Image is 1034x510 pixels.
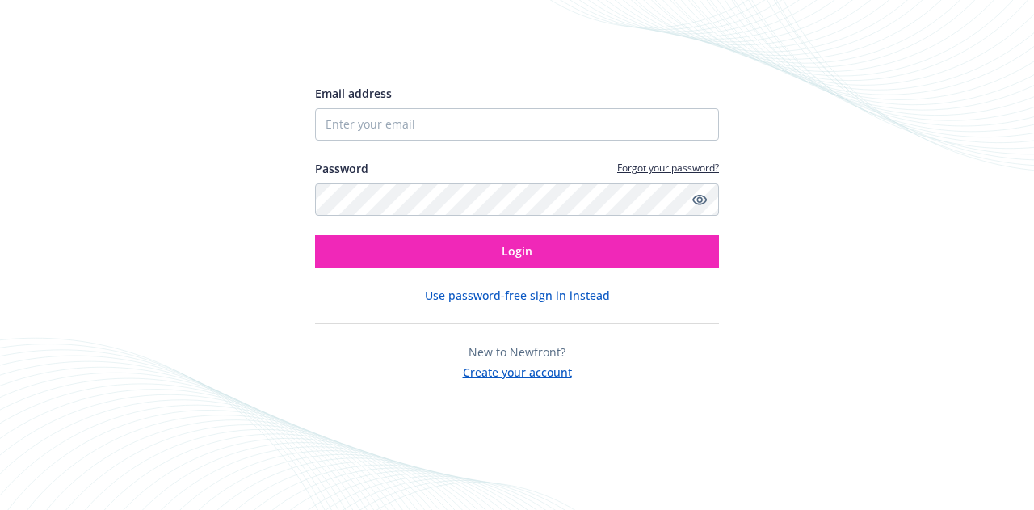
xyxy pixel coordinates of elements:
[315,86,392,101] span: Email address
[315,183,719,216] input: Enter your password
[469,344,565,360] span: New to Newfront?
[502,243,532,259] span: Login
[315,235,719,268] button: Login
[463,360,572,381] button: Create your account
[315,160,368,177] label: Password
[425,287,610,304] button: Use password-free sign in instead
[617,161,719,175] a: Forgot your password?
[690,190,709,209] a: Show password
[315,108,719,141] input: Enter your email
[315,27,468,55] img: Newfront logo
